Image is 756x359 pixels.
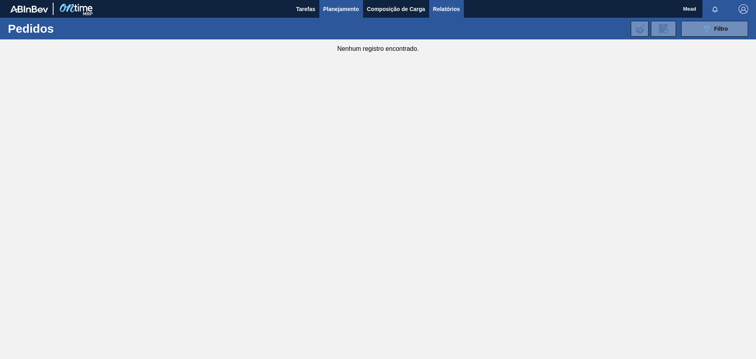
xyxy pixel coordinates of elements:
[296,4,315,14] span: Tarefas
[433,4,460,14] span: Relatórios
[714,26,728,32] span: Filtro
[631,21,649,37] div: Importar Negociações dos Pedidos
[702,4,728,15] button: Notificações
[8,24,126,33] h1: Pedidos
[651,21,676,37] div: Solicitação de Revisão de Pedidos
[367,4,425,14] span: Composição de Carga
[323,4,359,14] span: Planejamento
[739,4,748,14] img: Logout
[10,6,48,13] img: TNhmsLtSVTkK8tSr43FrP2fwEKptu5GPRR3wAAAABJRU5ErkJggg==
[681,21,748,37] button: Filtro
